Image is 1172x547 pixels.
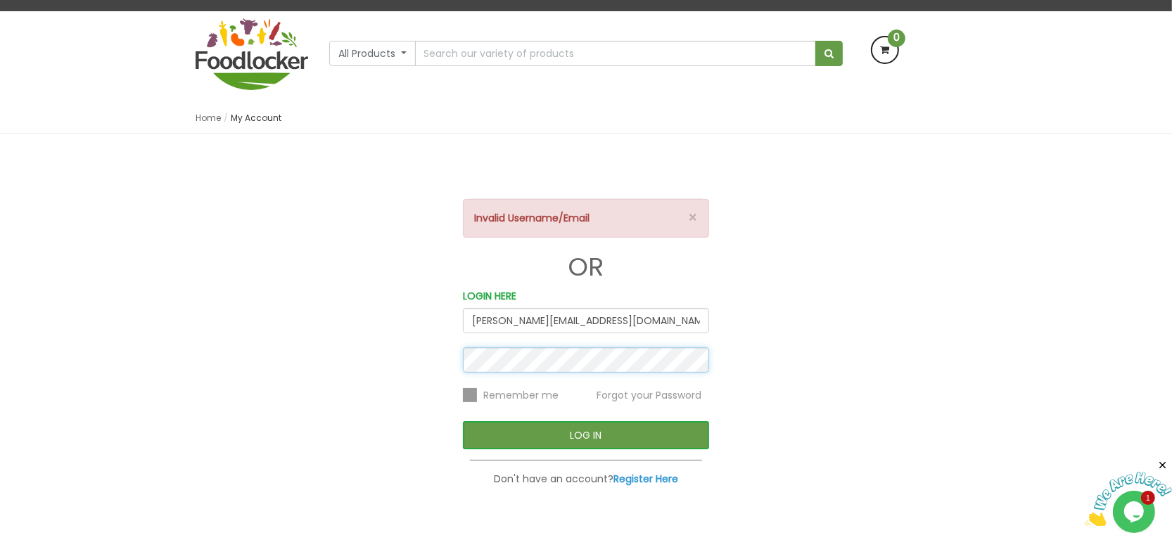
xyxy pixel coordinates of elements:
h1: OR [463,253,709,281]
a: Register Here [613,472,678,486]
button: × [688,210,698,225]
a: Forgot your Password [597,387,701,401]
input: Search our variety of products [415,41,816,66]
iframe: fb:login_button Facebook Social Plugin [499,162,673,190]
label: LOGIN HERE [463,288,516,304]
a: Home [196,112,221,124]
span: Remember me [483,388,559,402]
input: Email [463,308,709,333]
button: LOG IN [463,421,709,449]
strong: Invalid Username/Email [474,211,590,225]
button: All Products [329,41,416,66]
img: FoodLocker [196,18,308,90]
p: Don't have an account? [463,471,709,487]
span: 0 [888,30,905,47]
iframe: chat widget [1085,459,1172,526]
